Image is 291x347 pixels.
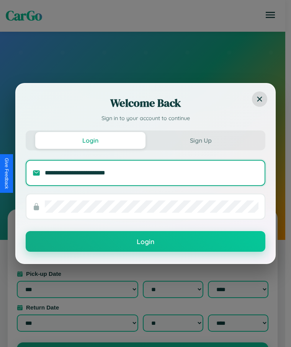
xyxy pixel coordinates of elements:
button: Login [26,231,265,252]
button: Sign Up [145,132,256,149]
button: Login [35,132,145,149]
p: Sign in to your account to continue [26,114,265,123]
div: Give Feedback [4,158,9,189]
h2: Welcome Back [26,95,265,111]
